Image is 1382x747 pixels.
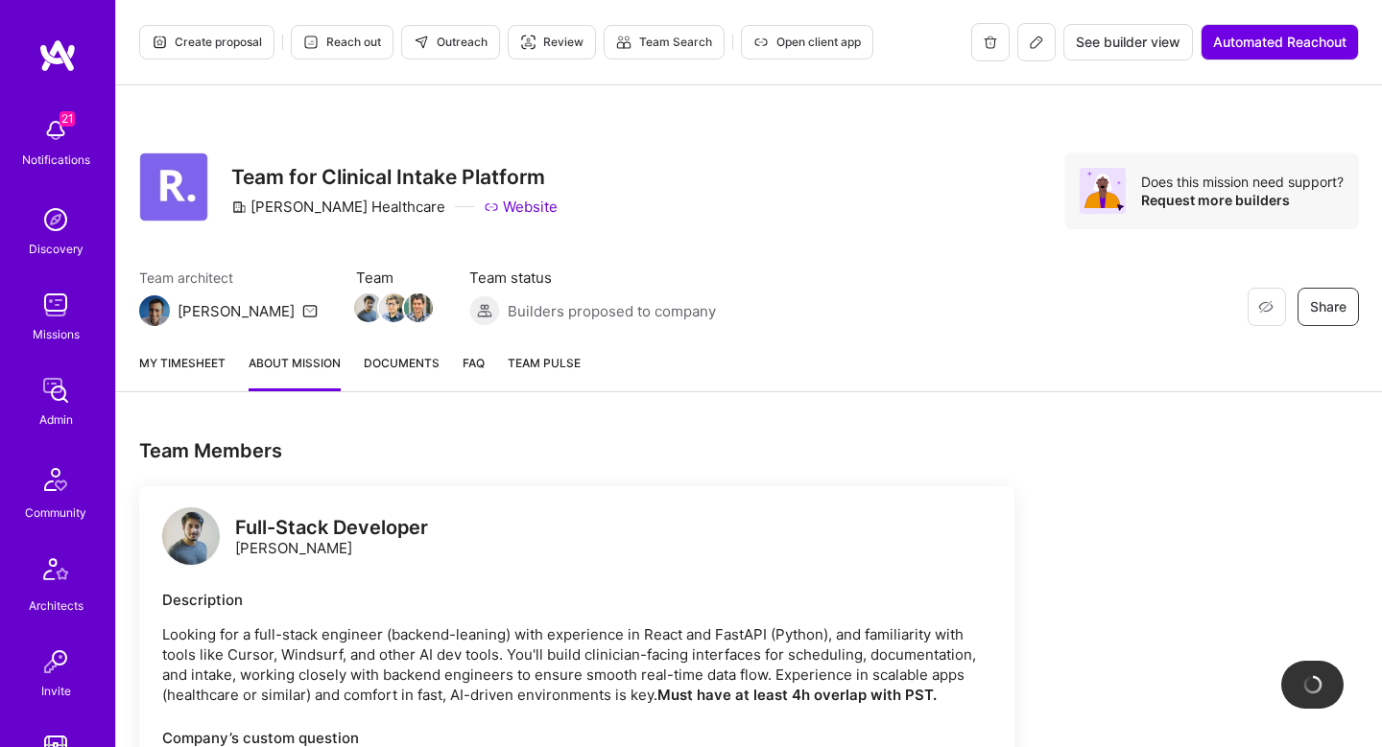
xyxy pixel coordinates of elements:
[162,624,991,705] p: Looking for a full-stack engineer (backend-leaning) with experience in React and FastAPI (Python)...
[508,353,581,391] a: Team Pulse
[33,456,79,502] img: Community
[231,165,558,189] h3: Team for Clinical Intake Platform
[1258,299,1274,315] i: icon EyeClosed
[39,409,73,430] div: Admin
[33,324,80,344] div: Missions
[302,303,318,318] i: icon Mail
[303,34,381,51] span: Reach out
[36,286,75,324] img: teamwork
[29,595,83,616] div: Architects
[657,686,937,704] strong: Must have at least 4h overlap with PST.
[139,295,170,326] img: Team Architect
[139,353,226,391] a: My timesheet
[508,356,581,370] span: Team Pulse
[520,35,536,50] i: icon Targeter
[162,590,991,610] div: Description
[401,25,500,59] button: Outreach
[152,34,262,51] span: Create proposal
[1141,173,1344,191] div: Does this mission need support?
[753,34,861,51] span: Open client app
[508,25,596,59] button: Review
[379,293,408,322] img: Team Member Avatar
[36,200,75,239] img: discovery
[1301,673,1324,696] img: loading
[36,371,75,409] img: admin teamwork
[29,239,83,259] div: Discovery
[231,197,445,217] div: [PERSON_NAME] Healthcare
[604,25,725,59] button: Team Search
[1298,288,1359,326] button: Share
[406,292,431,324] a: Team Member Avatar
[508,301,716,321] span: Builders proposed to company
[139,268,318,288] span: Team architect
[520,34,584,51] span: Review
[22,150,90,170] div: Notifications
[33,549,79,595] img: Architects
[231,199,247,215] i: icon CompanyGray
[36,642,75,681] img: Invite
[139,438,1014,463] div: Team Members
[38,38,77,73] img: logo
[139,152,208,222] img: Company Logo
[25,502,86,523] div: Community
[1141,191,1344,209] div: Request more builders
[364,353,440,391] a: Documents
[381,292,406,324] a: Team Member Avatar
[616,34,712,51] span: Team Search
[356,268,431,288] span: Team
[178,301,295,321] div: [PERSON_NAME]
[484,197,558,217] a: Website
[1213,33,1346,52] span: Automated Reachout
[469,295,500,326] img: Builders proposed to company
[60,111,75,127] span: 21
[463,353,485,391] a: FAQ
[41,681,71,701] div: Invite
[356,292,381,324] a: Team Member Avatar
[1080,168,1126,214] img: Avatar
[235,518,428,558] div: [PERSON_NAME]
[741,25,873,59] button: Open client app
[364,353,440,373] span: Documents
[1201,24,1359,60] button: Automated Reachout
[469,268,716,288] span: Team status
[162,507,220,565] img: logo
[162,507,220,570] a: logo
[249,353,341,391] a: About Mission
[152,35,167,50] i: icon Proposal
[404,293,433,322] img: Team Member Avatar
[354,293,383,322] img: Team Member Avatar
[36,111,75,150] img: bell
[1063,24,1193,60] button: See builder view
[291,25,393,59] button: Reach out
[414,34,488,51] span: Outreach
[1076,33,1180,52] span: See builder view
[139,25,274,59] button: Create proposal
[1310,297,1346,316] span: Share
[235,518,428,538] div: Full-Stack Developer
